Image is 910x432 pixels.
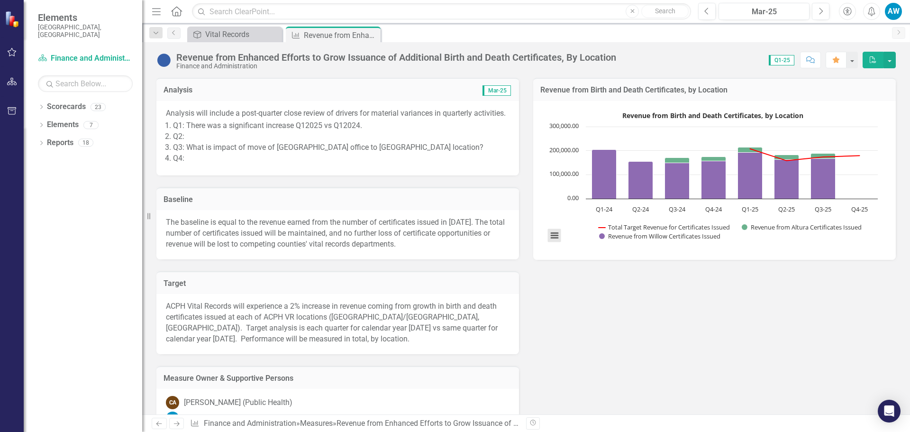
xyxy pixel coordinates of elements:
[815,205,831,213] text: Q3-25
[628,161,653,199] path: Q2-24, 155,104. Revenue from Willow Certificates Issued.
[205,28,280,40] div: Vital Records
[543,108,883,250] svg: Interactive chart
[38,23,133,39] small: [GEOGRAPHIC_DATA], [GEOGRAPHIC_DATA]
[184,413,292,424] div: [PERSON_NAME] (Public Health)
[719,3,810,20] button: Mar-25
[47,119,79,130] a: Elements
[482,85,511,96] span: Mar-25
[78,139,93,147] div: 18
[738,152,763,199] path: Q1-25, 191,879. Revenue from Willow Certificates Issued.
[192,3,691,20] input: Search ClearPoint...
[164,279,512,288] h3: Target
[5,11,21,28] img: ClearPoint Strategy
[173,142,510,153] li: Q3: What is impact of move of [GEOGRAPHIC_DATA] office to [GEOGRAPHIC_DATA] location?
[176,52,616,63] div: Revenue from Enhanced Efforts to Grow Issuance of Additional Birth and Death Certificates, By Loc...
[173,120,510,131] li: Q1: There was a significant increase Q12025 vs Q12024.
[592,127,860,199] g: Revenue from Willow Certificates Issued, series 3 of 3. Bar series with 8 bars.
[166,412,179,425] div: AW
[190,418,519,429] div: » »
[38,12,133,23] span: Elements
[778,205,795,213] text: Q2-25
[567,193,579,202] text: 0.00
[705,205,722,213] text: Q4-24
[701,156,726,161] path: Q4-24, 19,534. Revenue from Altura Certificates Issued.
[190,28,280,40] a: Vital Records
[304,29,378,41] div: Revenue from Enhanced Efforts to Grow Issuance of Additional Birth and Death Certificates, By Loc...
[811,158,836,199] path: Q3-25, 166,509. Revenue from Willow Certificates Issued.
[543,108,886,250] div: Revenue from Birth and Death Certificates, by Location. Highcharts interactive chart.
[549,146,579,154] text: 200,000.00
[549,121,579,130] text: 300,000.00
[851,205,868,213] text: Q4-25
[592,149,617,199] path: Q1-24, 203,630. Revenue from Willow Certificates Issued.
[184,397,292,408] div: [PERSON_NAME] (Public Health)
[665,157,690,163] path: Q3-24, 21,980. Revenue from Altura Certificates Issued.
[91,103,106,111] div: 23
[337,419,684,428] div: Revenue from Enhanced Efforts to Grow Issuance of Additional Birth and Death Certificates, By Loc...
[164,374,512,383] h3: Measure Owner & Supportive Persons
[173,153,510,164] li: Q4:
[885,3,902,20] button: AW
[655,7,675,15] span: Search
[549,169,579,178] text: 100,000.00
[173,131,510,142] li: Q2:
[38,75,133,92] input: Search Below...
[204,419,296,428] a: Finance and Administration
[540,86,889,94] h3: Revenue from Birth and Death Certificates, by Location
[599,232,721,240] button: Show Revenue from Willow Certificates Issued
[596,205,613,213] text: Q1-24
[166,108,510,119] p: Analysis will include a post-quarter close review of drivers for material variances in quarterly ...
[742,223,863,231] button: Show Revenue from Altura Certificates Issued
[166,217,510,250] p: The baseline is equal to the revenue earned from the number of certificates issued in [DATE]. The...
[769,55,794,65] span: Q1-25
[300,419,333,428] a: Measures
[166,396,179,409] div: CA
[83,121,99,129] div: 7
[878,400,901,423] div: Open Intercom Messenger
[738,147,763,152] path: Q1-25, 21,612. Revenue from Altura Certificates Issued.
[164,86,337,94] h3: Analysis
[701,161,726,199] path: Q4-24, 155,994. Revenue from Willow Certificates Issued.
[156,53,172,68] img: Baselining
[166,301,510,344] p: ACPH Vital Records will experience a 2% increase in revenue coming from growth in birth and death...
[774,155,799,159] path: Q2-25, 19,178. Revenue from Altura Certificates Issued.
[599,223,731,231] button: Show Total Target Revenue for Certificates Issued
[47,138,73,148] a: Reports
[622,111,803,120] text: Revenue from Birth and Death Certificates, by Location
[47,101,86,112] a: Scorecards
[632,205,649,213] text: Q2-24
[548,229,561,242] button: View chart menu, Revenue from Birth and Death Certificates, by Location
[176,63,616,70] div: Finance and Administration
[774,159,799,199] path: Q2-25, 162,590. Revenue from Willow Certificates Issued.
[669,205,686,213] text: Q3-24
[38,53,133,64] a: Finance and Administration
[164,195,512,204] h3: Baseline
[722,6,806,18] div: Mar-25
[665,163,690,199] path: Q3-24, 148,171. Revenue from Willow Certificates Issued.
[742,205,758,213] text: Q1-25
[641,5,689,18] button: Search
